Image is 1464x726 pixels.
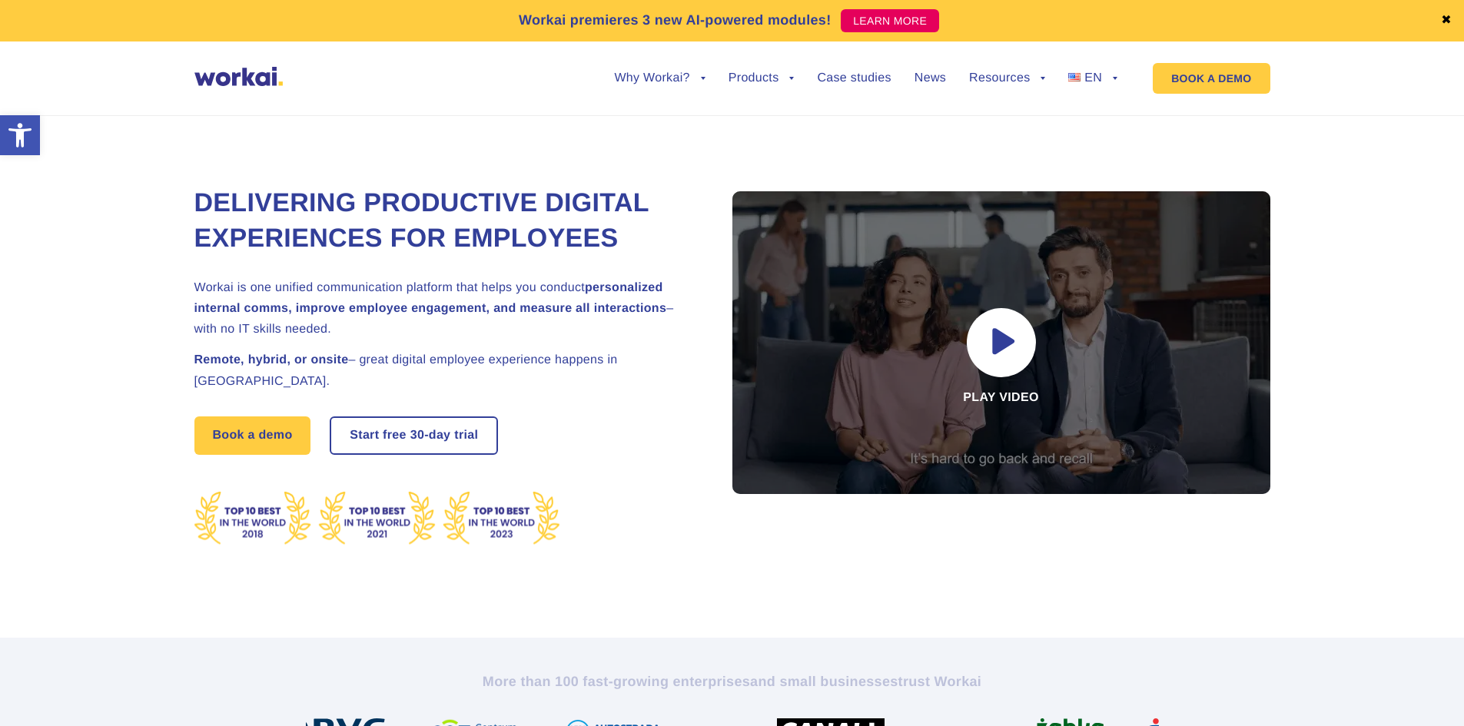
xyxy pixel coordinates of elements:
a: Start free30-daytrial [331,418,496,453]
h2: Workai is one unified communication platform that helps you conduct – with no IT skills needed. [194,277,694,340]
i: 30-day [410,429,451,442]
a: ✖ [1441,15,1452,27]
strong: Remote, hybrid, or onsite [194,353,349,366]
a: LEARN MORE [841,9,939,32]
a: News [915,72,946,85]
a: Products [729,72,795,85]
a: Resources [969,72,1045,85]
h2: – great digital employee experience happens in [GEOGRAPHIC_DATA]. [194,350,694,391]
i: and small businesses [750,674,898,689]
h2: More than 100 fast-growing enterprises trust Workai [306,672,1159,691]
p: Workai premieres 3 new AI-powered modules! [519,10,832,31]
a: BOOK A DEMO [1153,63,1270,94]
span: EN [1084,71,1102,85]
a: Why Workai? [614,72,705,85]
a: Book a demo [194,416,311,455]
h1: Delivering Productive Digital Experiences for Employees [194,186,694,257]
a: Case studies [817,72,891,85]
div: Play video [732,191,1270,494]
